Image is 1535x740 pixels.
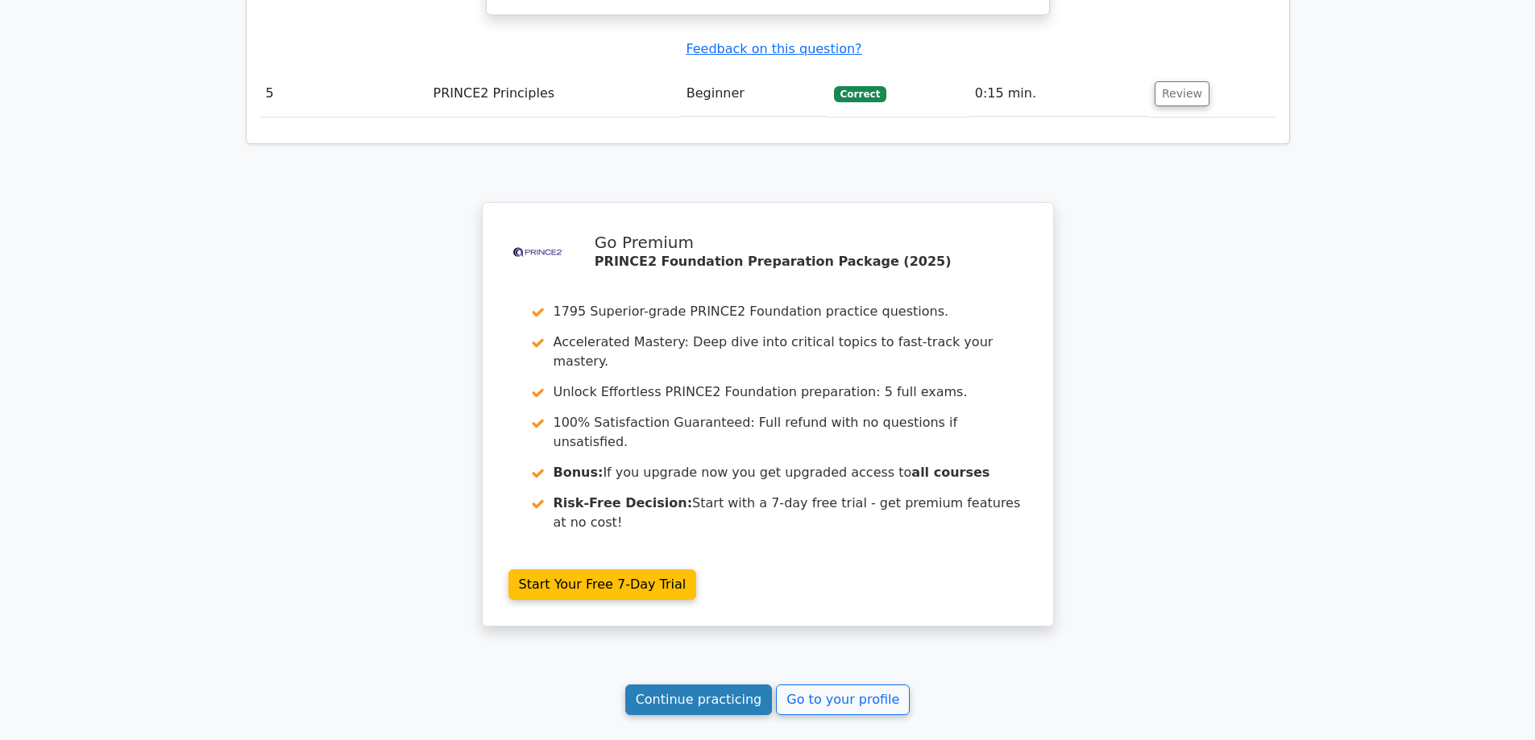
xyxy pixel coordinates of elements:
td: 5 [259,71,427,117]
a: Feedback on this question? [686,41,861,56]
button: Review [1155,81,1209,106]
a: Go to your profile [776,684,910,715]
span: Correct [834,86,886,102]
a: Continue practicing [625,684,773,715]
a: Start Your Free 7-Day Trial [508,569,697,600]
td: Beginner [680,71,828,117]
td: PRINCE2 Principles [427,71,680,117]
td: 0:15 min. [969,71,1148,117]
